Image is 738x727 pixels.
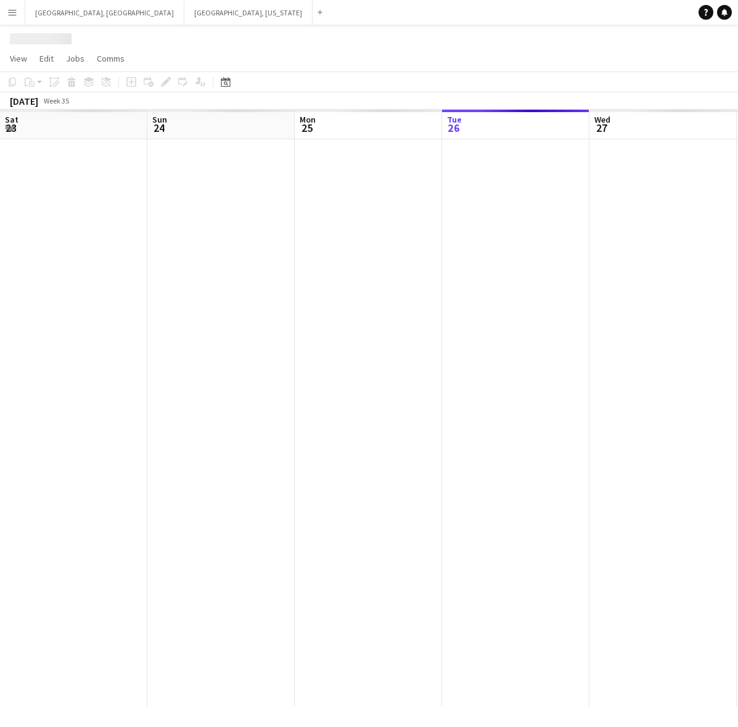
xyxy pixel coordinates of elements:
span: Tue [447,114,462,125]
span: Sun [152,114,167,125]
button: [GEOGRAPHIC_DATA], [GEOGRAPHIC_DATA] [25,1,184,25]
span: 23 [3,121,18,135]
span: Edit [39,53,54,64]
span: Sat [5,114,18,125]
span: 26 [445,121,462,135]
a: Jobs [61,51,89,67]
div: [DATE] [10,95,38,107]
a: Edit [35,51,59,67]
span: Wed [594,114,610,125]
span: View [10,53,27,64]
span: Week 35 [41,96,72,105]
span: 25 [298,121,316,135]
span: 24 [150,121,167,135]
span: Jobs [66,53,84,64]
a: View [5,51,32,67]
button: [GEOGRAPHIC_DATA], [US_STATE] [184,1,313,25]
span: Mon [300,114,316,125]
span: 27 [592,121,610,135]
a: Comms [92,51,129,67]
span: Comms [97,53,125,64]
